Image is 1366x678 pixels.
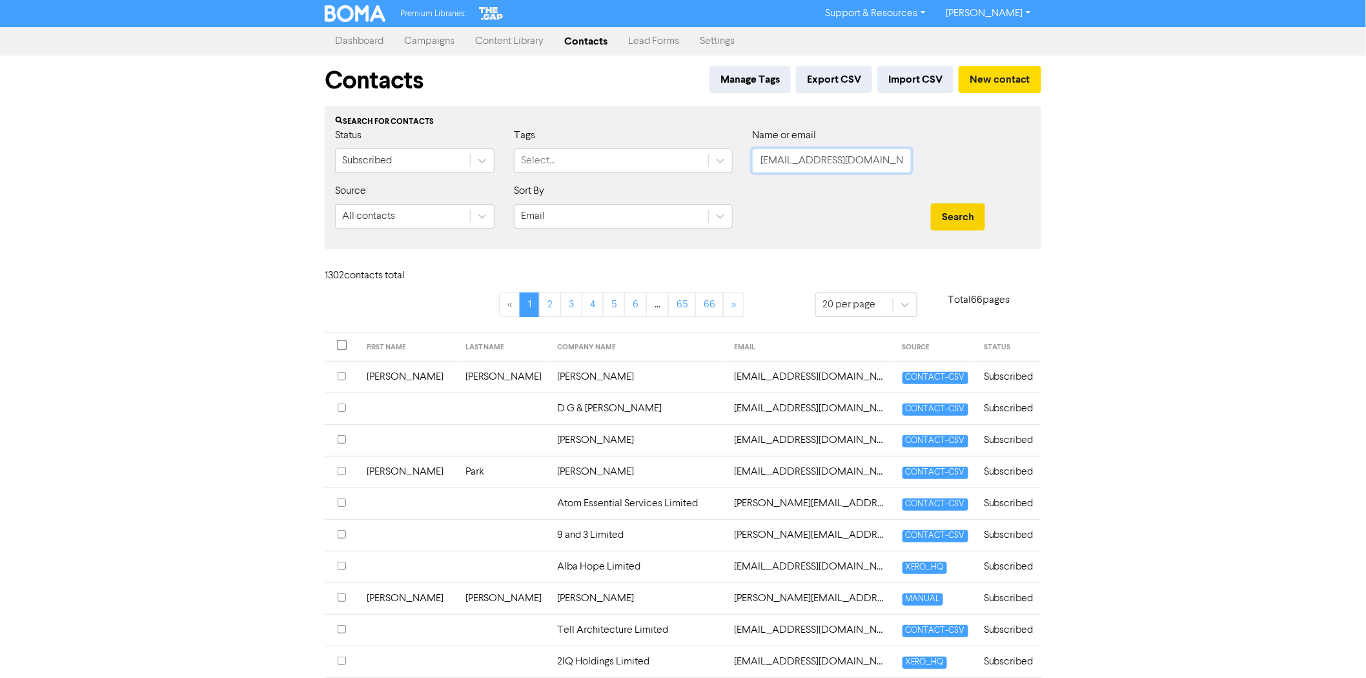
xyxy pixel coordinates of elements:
[727,646,895,677] td: accounts@2iq.co.nz
[877,66,953,93] button: Import CSV
[976,646,1041,677] td: Subscribed
[550,333,727,362] th: COMPANY NAME
[550,519,727,551] td: 9 and 3 Limited
[325,5,385,22] img: BOMA Logo
[550,456,727,488] td: [PERSON_NAME]
[976,393,1041,424] td: Subscribed
[335,183,366,199] label: Source
[902,435,968,447] span: CONTACT-CSV
[902,593,943,606] span: MANUAL
[727,519,895,551] td: aaron@cassbay.nz
[539,293,561,317] a: Page 2
[582,293,604,317] a: Page 4
[902,657,947,669] span: XERO_HQ
[902,625,968,637] span: CONTACT-CSV
[902,467,968,479] span: CONTACT-CSV
[1205,539,1366,678] iframe: Chat Widget
[342,209,395,224] div: All contacts
[727,424,895,456] td: 2mikehamilton@gmail.com
[603,293,625,317] a: Page 5
[727,456,895,488] td: 6x4online@gmail.com
[668,293,696,317] a: Page 65
[902,372,968,384] span: CONTACT-CSV
[727,488,895,519] td: aaron@atomessential.nz
[325,270,428,282] h6: 1302 contact s total
[976,551,1041,582] td: Subscribed
[394,28,465,54] a: Campaigns
[727,393,895,424] td: 2955kauhale@gmail.com
[815,3,936,24] a: Support & Resources
[550,551,727,582] td: Alba Hope Limited
[550,488,727,519] td: Atom Essential Services Limited
[550,361,727,393] td: [PERSON_NAME]
[342,153,392,169] div: Subscribed
[618,28,689,54] a: Lead Forms
[335,116,1031,128] div: Search for contacts
[976,519,1041,551] td: Subscribed
[976,614,1041,646] td: Subscribed
[514,128,535,143] label: Tags
[550,646,727,677] td: 2IQ Holdings Limited
[976,582,1041,614] td: Subscribed
[325,28,394,54] a: Dashboard
[976,488,1041,519] td: Subscribed
[514,183,544,199] label: Sort By
[822,297,875,313] div: 20 per page
[521,153,555,169] div: Select...
[902,404,968,416] span: CONTACT-CSV
[520,293,540,317] a: Page 1 is your current page
[550,614,727,646] td: Tell Architecture Limited
[976,361,1041,393] td: Subscribed
[723,293,744,317] a: »
[752,128,816,143] label: Name or email
[902,562,947,574] span: XERO_HQ
[727,333,895,362] th: EMAIL
[521,209,545,224] div: Email
[796,66,872,93] button: Export CSV
[550,582,727,614] td: [PERSON_NAME]
[976,333,1041,362] th: STATUS
[458,361,550,393] td: [PERSON_NAME]
[624,293,647,317] a: Page 6
[931,203,985,231] button: Search
[727,582,895,614] td: aaron@wymaconstruction.co.nz
[895,333,976,362] th: SOURCE
[689,28,745,54] a: Settings
[359,361,458,393] td: [PERSON_NAME]
[727,614,895,646] td: abigailmhurst@gmail.com
[959,66,1041,93] button: New contact
[465,28,554,54] a: Content Library
[936,3,1041,24] a: [PERSON_NAME]
[325,66,423,96] h1: Contacts
[458,333,550,362] th: LAST NAME
[917,293,1042,308] p: Total 66 pages
[976,456,1041,488] td: Subscribed
[335,128,362,143] label: Status
[709,66,791,93] button: Manage Tags
[554,28,618,54] a: Contacts
[359,333,458,362] th: FIRST NAME
[359,582,458,614] td: [PERSON_NAME]
[695,293,724,317] a: Page 66
[976,424,1041,456] td: Subscribed
[401,10,467,18] span: Premium Libraries:
[560,293,582,317] a: Page 3
[902,530,968,542] span: CONTACT-CSV
[727,361,895,393] td: 1judithmason@gmail.com
[458,456,550,488] td: Park
[550,424,727,456] td: [PERSON_NAME]
[359,456,458,488] td: [PERSON_NAME]
[550,393,727,424] td: D G & [PERSON_NAME]
[458,582,550,614] td: [PERSON_NAME]
[477,5,505,22] img: The Gap
[727,551,895,582] td: aaronmyall@gmail.com
[902,498,968,511] span: CONTACT-CSV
